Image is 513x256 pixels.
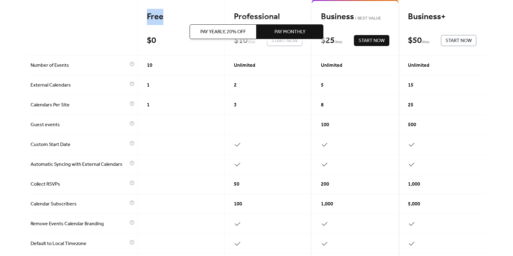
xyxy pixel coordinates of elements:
[354,35,389,46] button: Start Now
[408,101,413,109] span: 25
[408,35,422,46] div: $ 50
[408,181,420,188] span: 1,000
[441,35,476,46] button: Start Now
[321,82,324,89] span: 5
[321,101,324,109] span: 8
[234,62,255,69] span: Unlimited
[190,24,256,39] button: Pay Yearly, 20% off
[275,28,305,36] span: Pay Monthly
[147,62,152,69] span: 10
[31,62,128,69] span: Number of Events
[422,39,429,46] span: / mo
[31,141,128,148] span: Custom Start Date
[408,82,413,89] span: 15
[256,24,323,39] button: Pay Monthly
[335,39,342,46] span: / mo
[31,201,128,208] span: Calendar Subscribers
[147,82,150,89] span: 1
[147,35,156,46] div: $ 0
[31,240,128,247] span: Default to Local Timezone
[408,201,420,208] span: 5,000
[408,62,429,69] span: Unlimited
[358,37,385,44] span: Start Now
[147,12,215,22] div: Free
[321,181,329,188] span: 200
[354,15,381,22] span: BEST VALUE
[234,201,242,208] span: 100
[321,35,335,46] div: $ 25
[200,28,246,36] span: Pay Yearly, 20% off
[31,220,128,228] span: Remove Events Calendar Branding
[234,181,239,188] span: 50
[321,201,333,208] span: 1,000
[446,37,472,44] span: Start Now
[234,101,237,109] span: 3
[408,121,416,129] span: 500
[321,62,342,69] span: Unlimited
[234,82,237,89] span: 2
[408,12,476,22] div: Business+
[31,161,128,168] span: Automatic Syncing with External Calendars
[31,181,128,188] span: Collect RSVPs
[31,121,128,129] span: Guest events
[31,82,128,89] span: External Calendars
[321,121,329,129] span: 100
[147,101,150,109] span: 1
[321,12,389,22] div: Business
[31,101,128,109] span: Calendars Per Site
